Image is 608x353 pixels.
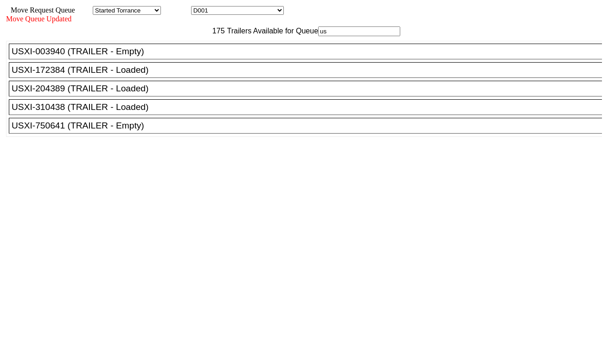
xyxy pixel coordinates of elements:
div: USXI-204389 (TRAILER - Loaded) [12,83,608,94]
span: Area [77,6,91,14]
div: USXI-750641 (TRAILER - Empty) [12,121,608,131]
span: Move Request Queue [6,6,75,14]
div: USXI-172384 (TRAILER - Loaded) [12,65,608,75]
input: Filter Available Trailers [318,26,400,36]
span: 175 [208,27,225,35]
div: USXI-003940 (TRAILER - Empty) [12,46,608,57]
span: Location [163,6,189,14]
span: Move Queue Updated [6,15,71,23]
span: Trailers Available for Queue [225,27,319,35]
div: USXI-310438 (TRAILER - Loaded) [12,102,608,112]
